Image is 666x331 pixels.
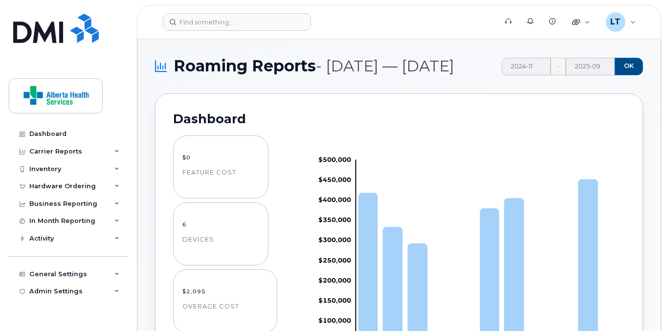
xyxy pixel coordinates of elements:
p: $0 [182,154,259,160]
p: Devices [182,235,259,244]
tspan: $400,000 [318,196,351,203]
tspan: $300,000 [318,236,351,243]
tspan: $450,000 [318,176,351,183]
tspan: $250,000 [318,256,351,264]
tspan: $350,000 [318,216,351,223]
tspan: $150,000 [318,296,351,304]
p: Overage Cost [182,302,268,311]
p: Feature Cost [182,168,259,177]
p: 6 [182,221,259,227]
span: OK [624,62,634,70]
span: - [DATE] — [DATE] [316,57,454,75]
p: $2,095 [182,288,268,294]
span: - [551,58,566,75]
h2: Dashboard [173,111,246,126]
tspan: $500,000 [318,155,351,163]
button: OK [615,58,643,75]
span: Roaming Reports [174,57,454,76]
tspan: $100,000 [318,316,351,324]
tspan: $200,000 [318,276,351,284]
